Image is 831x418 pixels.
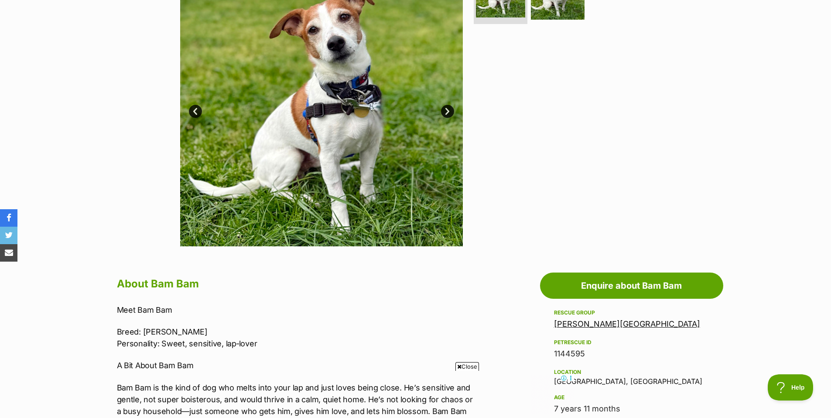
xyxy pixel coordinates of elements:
p: A Bit About Bam Bam [117,359,477,371]
a: Prev [189,105,202,118]
span: Close [455,362,479,371]
h2: About Bam Bam [117,274,477,294]
a: Next [441,105,454,118]
div: Location [554,369,709,376]
div: [GEOGRAPHIC_DATA], [GEOGRAPHIC_DATA] [554,367,709,385]
a: [PERSON_NAME][GEOGRAPHIC_DATA] [554,319,700,328]
a: Enquire about Bam Bam [540,273,723,299]
div: 1144595 [554,348,709,360]
div: PetRescue ID [554,339,709,346]
div: Rescue group [554,309,709,316]
iframe: Advertisement [257,374,575,414]
iframe: Help Scout Beacon - Open [768,374,814,401]
div: 7 years 11 months [554,403,709,415]
p: Meet Bam Bam [117,304,477,316]
div: Age [554,394,709,401]
p: Breed: [PERSON_NAME] Personality: Sweet, sensitive, lap‑lover [117,326,477,349]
